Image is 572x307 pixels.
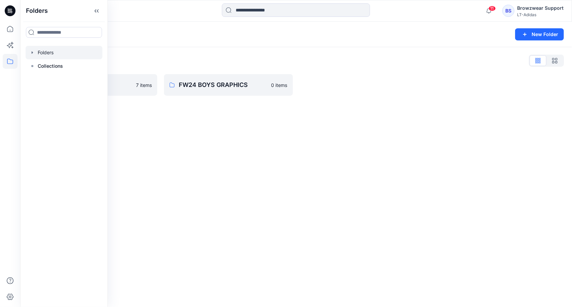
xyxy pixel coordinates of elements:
p: 7 items [136,82,152,89]
span: 11 [489,6,496,11]
p: 0 items [271,82,288,89]
p: Collections [38,62,63,70]
div: BS [502,5,514,17]
button: New Folder [515,28,564,40]
a: FW24 BOYS GRAPHICS0 items [164,74,293,96]
p: FW24 BOYS GRAPHICS [179,80,267,90]
div: LT-Adidas [517,12,564,17]
div: Browzwear Support [517,4,564,12]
